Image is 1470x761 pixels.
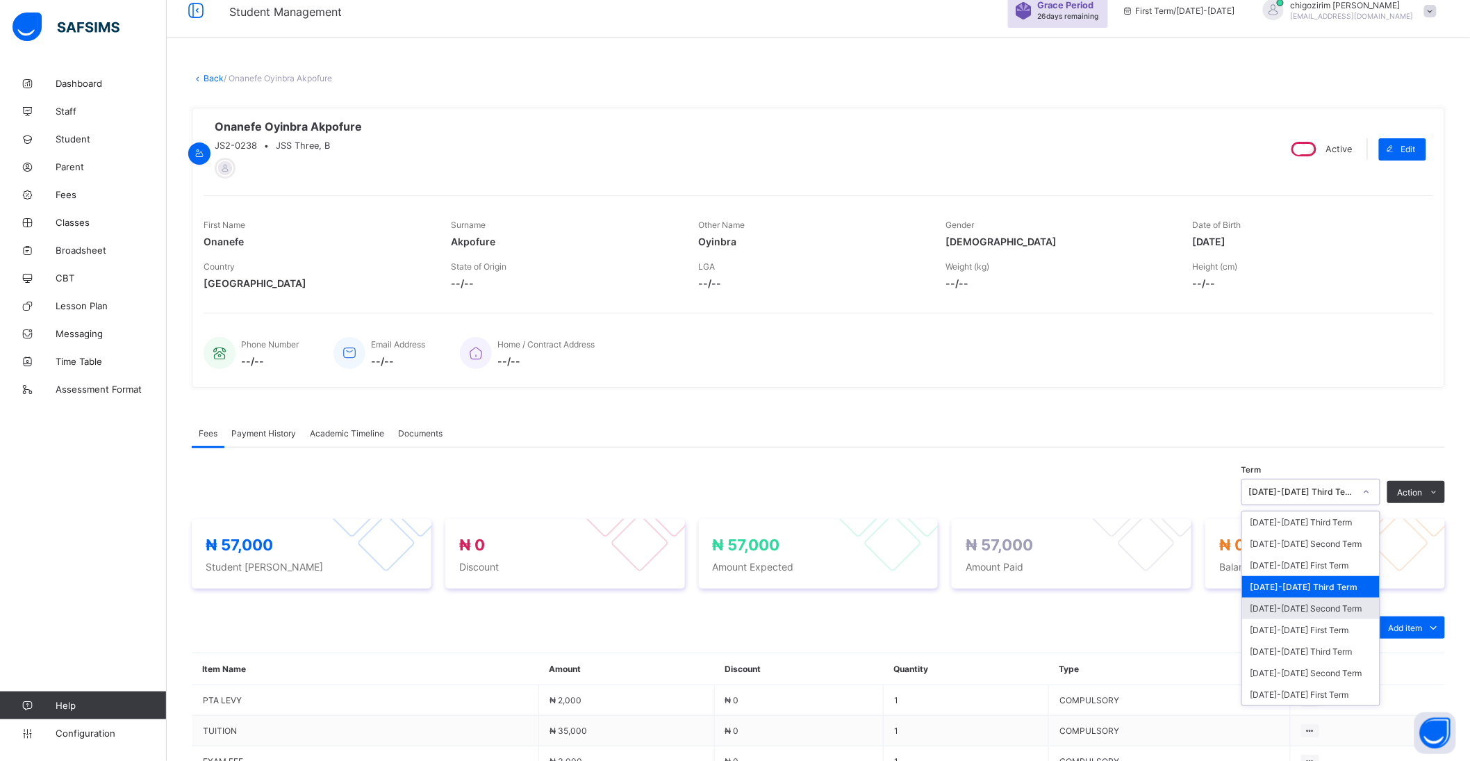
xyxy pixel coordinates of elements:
span: Home / Contract Address [497,339,595,350]
span: [DEMOGRAPHIC_DATA] [945,236,1172,247]
span: Action [1398,487,1423,498]
span: / Onanefe Oyinbra Akpofure [224,73,332,83]
div: [DATE]-[DATE] Second Term [1242,662,1380,684]
span: Classes [56,217,167,228]
span: --/-- [451,277,677,289]
span: Fees [56,189,167,200]
span: Balance [1219,561,1431,573]
div: [DATE]-[DATE] Third Term [1242,576,1380,598]
span: Height (cm) [1193,261,1238,272]
td: 1 [884,685,1049,716]
span: Broadsheet [56,245,167,256]
span: Student Management [229,5,342,19]
a: Back [204,73,224,83]
span: Staff [56,106,167,117]
span: Configuration [56,728,166,739]
th: Discount [714,653,884,685]
div: • [215,140,362,151]
span: LGA [698,261,715,272]
span: JS2-0238 [215,140,257,151]
span: ₦ 57,000 [206,536,273,554]
img: safsims [13,13,119,42]
span: Amount Paid [966,561,1178,573]
span: Edit [1401,144,1416,154]
span: Parent [56,161,167,172]
span: Other Name [698,220,745,230]
span: --/-- [371,355,425,367]
div: [DATE]-[DATE] Third Term [1242,641,1380,662]
div: [DATE]-[DATE] Second Term [1242,533,1380,555]
span: [DATE] [1193,236,1419,247]
th: Amount [539,653,715,685]
div: [DATE]-[DATE] First Term [1242,619,1380,641]
span: Oyinbra [698,236,925,247]
span: Dashboard [56,78,167,89]
span: Add item [1389,623,1423,633]
span: Student [56,133,167,145]
th: Quantity [884,653,1049,685]
span: ₦ 57,000 [966,536,1033,554]
span: Country [204,261,235,272]
span: --/-- [945,277,1172,289]
span: ₦ 0 [725,726,739,736]
span: JSS Three, B [276,140,330,151]
span: CBT [56,272,167,284]
span: --/-- [1193,277,1419,289]
span: Onanefe Oyinbra Akpofure [215,120,362,133]
span: Active [1326,144,1353,154]
span: Onanefe [204,236,430,247]
span: State of Origin [451,261,506,272]
span: Akpofure [451,236,677,247]
div: [DATE]-[DATE] First Term [1242,684,1380,705]
span: Term [1241,465,1262,475]
button: Open asap [1414,712,1456,754]
span: Student [PERSON_NAME] [206,561,418,573]
span: Academic Timeline [310,428,384,439]
span: ₦ 2,000 [550,695,581,705]
div: [DATE]-[DATE] Third Term [1249,487,1355,498]
span: Messaging [56,328,167,339]
span: Payment History [231,428,296,439]
span: Time Table [56,356,167,367]
span: Assessment Format [56,384,167,395]
span: First Name [204,220,245,230]
span: 26 days remaining [1038,12,1099,20]
span: --/-- [698,277,925,289]
span: ₦ 0 [1219,536,1245,554]
span: --/-- [497,355,595,367]
span: ₦ 0 [459,536,485,554]
td: 1 [884,716,1049,746]
span: Date of Birth [1193,220,1241,230]
span: ₦ 57,000 [713,536,780,554]
span: Lesson Plan [56,300,167,311]
span: TUITION [203,726,528,736]
span: Help [56,700,166,711]
span: Weight (kg) [945,261,989,272]
span: Documents [398,428,443,439]
span: ₦ 35,000 [550,726,587,736]
span: Phone Number [241,339,299,350]
span: Surname [451,220,486,230]
span: --/-- [241,355,299,367]
span: [EMAIL_ADDRESS][DOMAIN_NAME] [1291,12,1414,20]
span: Discount [459,561,671,573]
span: Amount Expected [713,561,925,573]
img: sticker-purple.71386a28dfed39d6af7621340158ba97.svg [1015,2,1032,19]
div: [DATE]-[DATE] Second Term [1242,598,1380,619]
span: ₦ 0 [725,695,739,705]
span: [GEOGRAPHIC_DATA] [204,277,430,289]
td: COMPULSORY [1049,685,1291,716]
th: Item Name [192,653,539,685]
div: [DATE]-[DATE] Third Term [1242,512,1380,533]
span: Email Address [371,339,425,350]
span: Gender [945,220,974,230]
div: [DATE]-[DATE] First Term [1242,555,1380,576]
span: session/term information [1122,6,1235,16]
span: Fees [199,428,217,439]
td: COMPULSORY [1049,716,1291,746]
span: PTA LEVY [203,695,528,705]
th: Type [1049,653,1291,685]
